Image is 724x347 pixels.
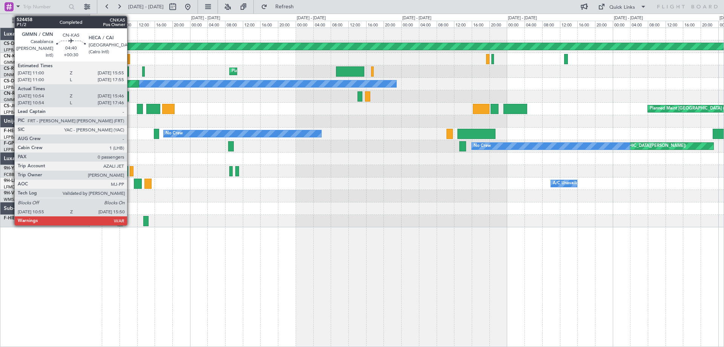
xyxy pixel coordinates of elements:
div: 16:00 [472,21,489,28]
div: 04:00 [102,21,120,28]
div: [DATE] - [DATE] [91,15,120,22]
div: 12:00 [137,21,155,28]
div: 20:00 [172,21,190,28]
button: Quick Links [594,1,650,13]
div: 12:00 [666,21,683,28]
div: 20:00 [595,21,613,28]
div: 00:00 [507,21,525,28]
div: Quick Links [609,4,635,11]
span: CS-DOU [4,79,21,83]
a: 9H-LPZLegacy 500 [4,179,43,183]
div: [DATE] - [DATE] [297,15,326,22]
div: 04:00 [313,21,331,28]
a: CS-RRCFalcon 900LX [4,66,48,71]
div: 12:00 [560,21,578,28]
a: LFPB/LBG [4,134,23,140]
button: Refresh [258,1,303,13]
div: [DATE] - [DATE] [508,15,537,22]
div: 08:00 [437,21,454,28]
div: 20:00 [489,21,507,28]
div: 12:00 [348,21,366,28]
span: CS-JHH [4,104,20,108]
div: 04:00 [419,21,437,28]
a: CS-JHHGlobal 6000 [4,104,46,108]
span: 9H-YAA [4,166,21,171]
div: 12:00 [243,21,261,28]
span: [DATE] - [DATE] [128,3,164,10]
a: F-HIBFCitation Mustang [4,216,55,221]
a: FCBB/BZV [4,172,24,177]
div: 16:00 [155,21,172,28]
div: 16:00 [683,21,701,28]
span: 9H-VSLK [4,191,22,196]
input: Trip Number [23,1,66,12]
span: F-HECD [4,129,20,133]
div: 16:00 [366,21,384,28]
div: 00:00 [613,21,630,28]
div: 00:00 [190,21,208,28]
div: 00:00 [296,21,313,28]
a: CS-DTRFalcon 2000 [4,42,46,46]
div: 20:00 [278,21,296,28]
div: 20:00 [383,21,401,28]
div: [DATE] - [DATE] [191,15,220,22]
a: LFPB/LBG [4,47,23,53]
div: 08:00 [648,21,666,28]
div: [DATE] - [DATE] [614,15,643,22]
a: F-HECDFalcon 7X [4,129,41,133]
a: CN-RAKGlobal 6000 [4,91,47,96]
div: No Crew [166,128,183,139]
a: CS-DOUGlobal 6500 [4,79,47,83]
span: 9H-LPZ [4,179,19,183]
a: LFPB/LBG [4,109,23,115]
div: 00:00 [401,21,419,28]
div: No Crew [474,140,491,152]
div: 08:00 [120,21,137,28]
div: 04:00 [630,21,648,28]
div: 20:00 [701,21,718,28]
div: Planned Maint [GEOGRAPHIC_DATA] ([GEOGRAPHIC_DATA]) [232,66,350,77]
div: 12:00 [454,21,472,28]
span: CN-RAK [4,91,21,96]
div: A/C Unavailable Cannes (Mandelieu) [553,178,623,189]
div: 04:00 [525,21,542,28]
a: 9H-VSLKFalcon 7X [4,191,43,196]
span: All Aircraft [20,18,80,23]
div: 04:00 [207,21,225,28]
a: GMMN/CMN [4,97,30,103]
a: CN-KASGlobal 5000 [4,54,47,59]
span: Refresh [269,4,301,9]
div: 16:00 [577,21,595,28]
a: LFPB/LBG [4,147,23,153]
a: LFPB/LBG [4,85,23,90]
a: DNMM/LOS [4,72,27,78]
a: GMMN/CMN [4,60,30,65]
div: [DATE] - [DATE] [402,15,431,22]
a: F-GPNJFalcon 900EX [4,141,49,146]
a: 9H-YAAGlobal 5000 [4,166,46,171]
div: 00:00 [84,21,102,28]
div: 08:00 [542,21,560,28]
a: WMSA/SZB [4,197,26,202]
div: 08:00 [331,21,348,28]
span: F-GPNJ [4,141,20,146]
span: CS-RRC [4,66,20,71]
a: LFMD/CEQ [4,184,26,190]
div: 16:00 [260,21,278,28]
div: 08:00 [225,21,243,28]
button: All Aircraft [8,15,82,27]
span: F-HIBF [4,216,18,221]
span: CN-KAS [4,54,21,59]
span: CS-DTR [4,42,20,46]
